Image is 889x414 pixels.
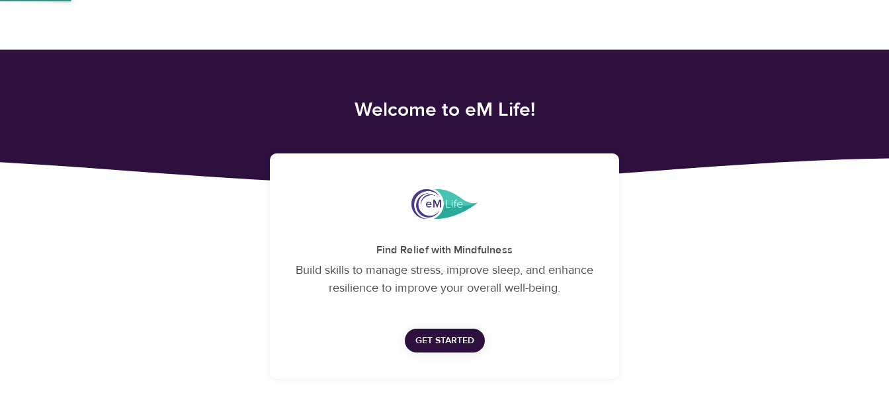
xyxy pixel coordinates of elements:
img: eMindful_logo.png [411,189,478,219]
h4: Welcome to eM Life! [83,97,806,122]
p: Build skills to manage stress, improve sleep, and enhance resilience to improve your overall well... [286,261,603,297]
button: Get Started [405,329,485,353]
span: Get Started [415,333,474,349]
h5: Find Relief with Mindfulness [286,243,603,257]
